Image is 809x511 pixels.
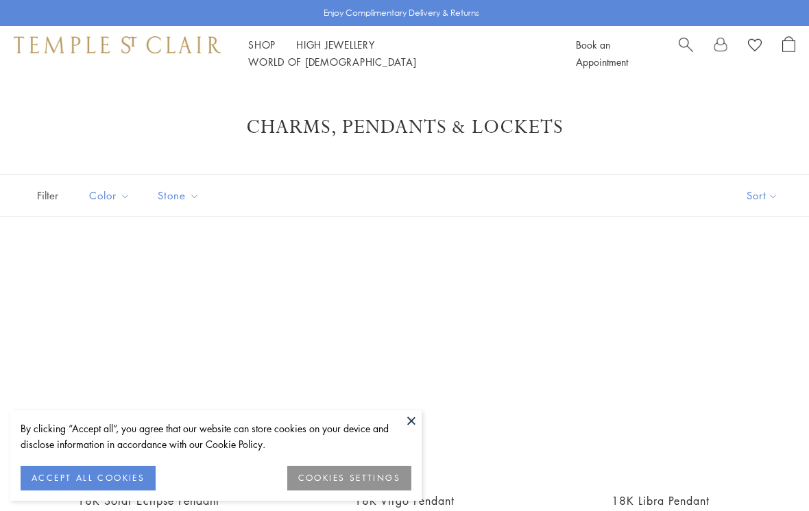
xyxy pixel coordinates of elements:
button: Show sort by [716,175,809,216]
a: World of [DEMOGRAPHIC_DATA]World of [DEMOGRAPHIC_DATA] [248,55,416,68]
span: Color [82,187,141,204]
div: By clicking “Accept all”, you agree that our website can store cookies on your device and disclos... [21,421,411,452]
a: 18K Virgo Pendant [354,493,455,508]
span: Stone [151,187,210,204]
a: Open Shopping Bag [782,36,795,71]
iframe: Gorgias live chat messenger [740,447,795,497]
button: ACCEPT ALL COOKIES [21,466,156,490]
a: 18K Virgo Pendant [290,251,518,479]
a: 18K Solar Eclipse Pendant [34,251,263,479]
a: Search [679,36,693,71]
button: Color [79,180,141,211]
h1: Charms, Pendants & Lockets [55,115,754,140]
a: 18K Libra Pendant [546,251,775,479]
button: COOKIES SETTINGS [287,466,411,490]
img: Temple St. Clair [14,36,221,53]
a: 18K Solar Eclipse Pendant [77,493,219,508]
p: Enjoy Complimentary Delivery & Returns [324,6,479,20]
a: High JewelleryHigh Jewellery [296,38,375,51]
button: Stone [147,180,210,211]
a: 18K Libra Pendant [612,493,710,508]
nav: Main navigation [248,36,545,71]
a: ShopShop [248,38,276,51]
a: View Wishlist [748,36,762,57]
a: Book an Appointment [576,38,628,68]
